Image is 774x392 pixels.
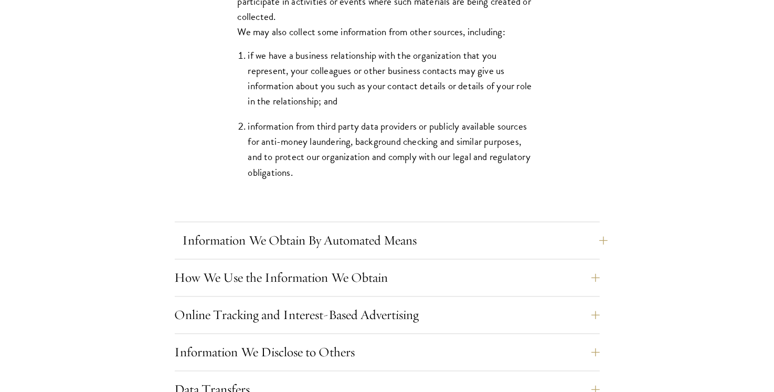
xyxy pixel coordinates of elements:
button: Online Tracking and Interest-Based Advertising [175,302,600,327]
button: Information We Disclose to Others [175,340,600,365]
button: Information We Obtain By Automated Means [183,228,608,253]
span: information from third party data providers or publicly available sources for anti-money launderi... [248,119,531,179]
button: How We Use the Information We Obtain [175,265,600,290]
span: if we have a business relationship with the organization that you represent, your colleagues or o... [248,48,532,109]
span: We may also collect some information from other sources, including: [238,24,505,39]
